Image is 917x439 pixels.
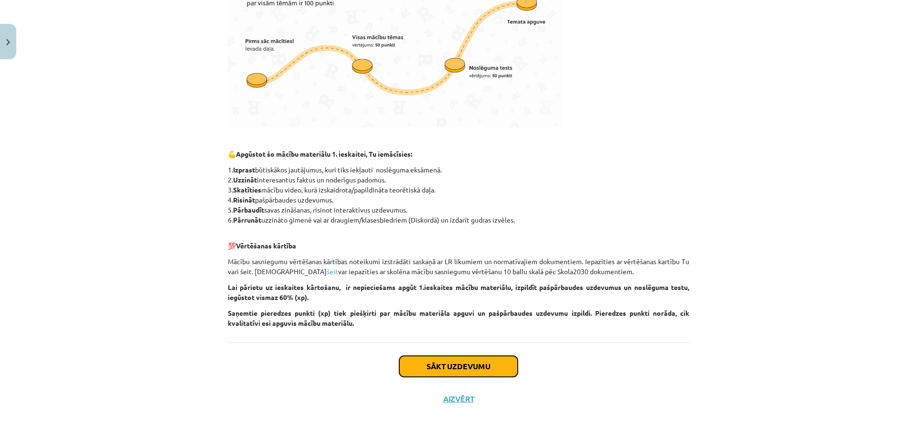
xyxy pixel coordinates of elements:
strong: Izprast [233,165,255,174]
a: šeit [327,267,338,276]
p: Mācību sasniegumu vērtēšanas kārtības noteikumi izstrādāti saskaņā ar LR likumiem un normatīvajie... [228,257,689,277]
button: Sākt uzdevumu [399,356,518,377]
img: icon-close-lesson-0947bae3869378f0d4975bcd49f059093ad1ed9edebbc8119c70593378902aed.svg [6,39,10,45]
strong: Apgūstot šo mācību materiālu 1. ieskaitei, Tu iemācīsies: [236,150,412,158]
p: 💯 [228,231,689,251]
strong: Vērtēšanas kārtība [236,241,296,250]
strong: Risināt [233,195,255,204]
button: Aizvērt [440,394,477,404]
strong: Saņemtie pieredzes punkti (xp) tiek piešķirti par mācību materiāla apguvi un pašpārbaudes uzdevum... [228,309,689,327]
strong: Uzzināt [233,175,257,184]
p: 💪 [228,149,689,159]
strong: Skatīties [233,185,261,194]
strong: Pārrunāt [233,215,261,224]
strong: Pārbaudīt [233,205,264,214]
strong: Lai pārietu uz ieskaites kārtošanu, ir nepieciešams apgūt 1.ieskaites mācību materiālu, izpildīt ... [228,283,689,301]
p: 1. būtiskākos jautājumus, kuri tiks iekļauti noslēguma eksāmenā. 2. interesantus faktus un noderī... [228,165,689,225]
